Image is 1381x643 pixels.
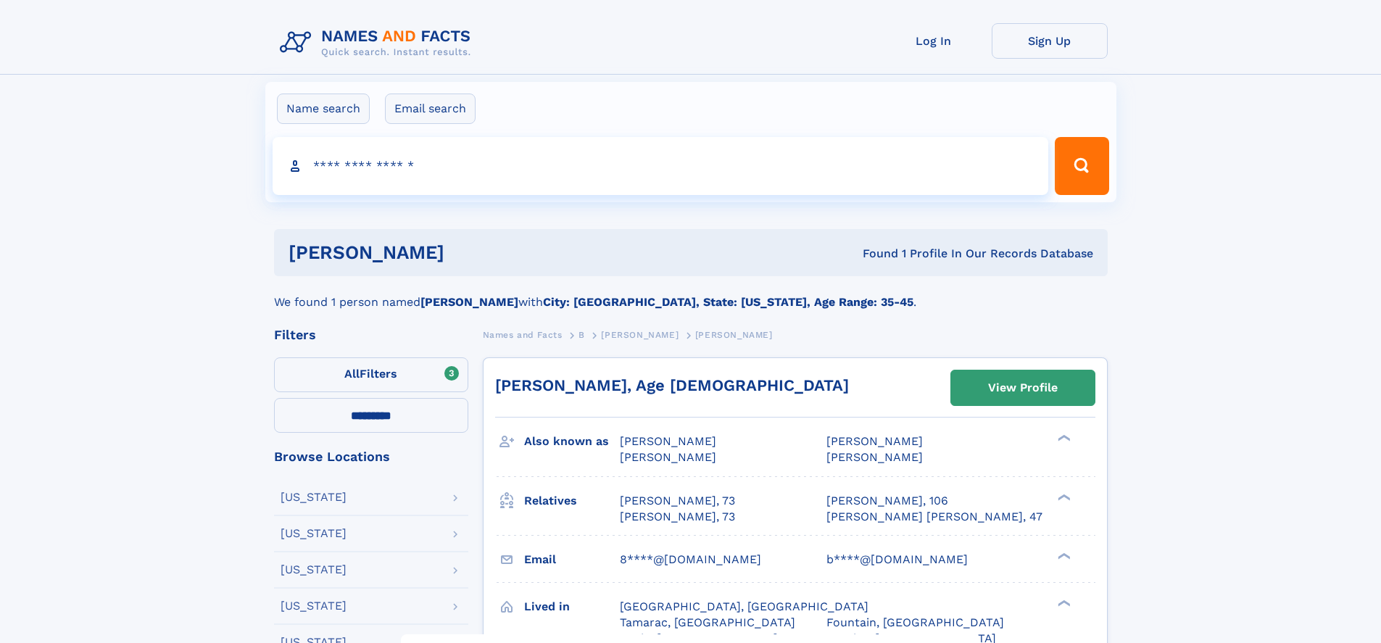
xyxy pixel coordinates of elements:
a: [PERSON_NAME], 106 [826,493,948,509]
a: B [578,325,585,344]
b: City: [GEOGRAPHIC_DATA], State: [US_STATE], Age Range: 35-45 [543,295,913,309]
div: [US_STATE] [281,600,347,612]
a: [PERSON_NAME], 73 [620,509,735,525]
h3: Also known as [524,429,620,454]
div: Found 1 Profile In Our Records Database [653,246,1093,262]
a: [PERSON_NAME], Age [DEMOGRAPHIC_DATA] [495,376,849,394]
label: Email search [385,94,476,124]
span: Fountain, [GEOGRAPHIC_DATA] [826,615,1004,629]
div: ❯ [1054,598,1071,607]
label: Filters [274,357,468,392]
input: search input [273,137,1049,195]
h3: Relatives [524,489,620,513]
a: Names and Facts [483,325,563,344]
a: [PERSON_NAME] [PERSON_NAME], 47 [826,509,1042,525]
div: ❯ [1054,492,1071,502]
div: Filters [274,328,468,341]
button: Search Button [1055,137,1108,195]
span: [PERSON_NAME] [620,434,716,448]
div: [US_STATE] [281,564,347,576]
span: [GEOGRAPHIC_DATA], [GEOGRAPHIC_DATA] [620,600,868,613]
label: Name search [277,94,370,124]
div: Browse Locations [274,450,468,463]
span: [PERSON_NAME] [826,450,923,464]
a: [PERSON_NAME] [601,325,679,344]
span: B [578,330,585,340]
img: Logo Names and Facts [274,23,483,62]
div: ❯ [1054,433,1071,443]
div: View Profile [988,371,1058,405]
a: Sign Up [992,23,1108,59]
span: [PERSON_NAME] [826,434,923,448]
span: [PERSON_NAME] [620,450,716,464]
a: Log In [876,23,992,59]
span: All [344,367,360,381]
span: [PERSON_NAME] [695,330,773,340]
h1: [PERSON_NAME] [289,244,654,262]
h3: Email [524,547,620,572]
a: [PERSON_NAME], 73 [620,493,735,509]
h3: Lived in [524,594,620,619]
div: ❯ [1054,551,1071,560]
a: View Profile [951,370,1095,405]
span: [PERSON_NAME] [601,330,679,340]
span: Tamarac, [GEOGRAPHIC_DATA] [620,615,795,629]
b: [PERSON_NAME] [420,295,518,309]
div: [US_STATE] [281,528,347,539]
div: We found 1 person named with . [274,276,1108,311]
div: [US_STATE] [281,491,347,503]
